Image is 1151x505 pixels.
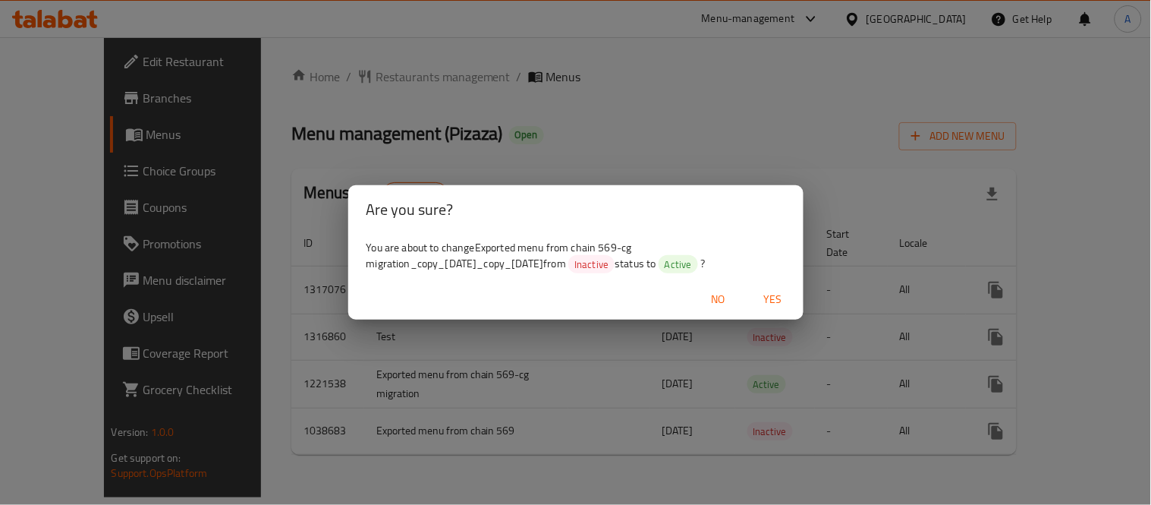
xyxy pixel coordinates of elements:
h2: Are you sure? [366,197,785,222]
button: Yes [749,286,797,314]
button: No [694,286,743,314]
span: No [700,290,737,309]
span: You are about to change Exported menu from chain 569-cg migration_copy_[DATE]_copy_[DATE] from st... [366,238,706,273]
div: Active [659,255,698,273]
span: Active [659,257,698,272]
div: Inactive [568,255,615,273]
span: Yes [755,290,791,309]
span: Inactive [568,257,615,272]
